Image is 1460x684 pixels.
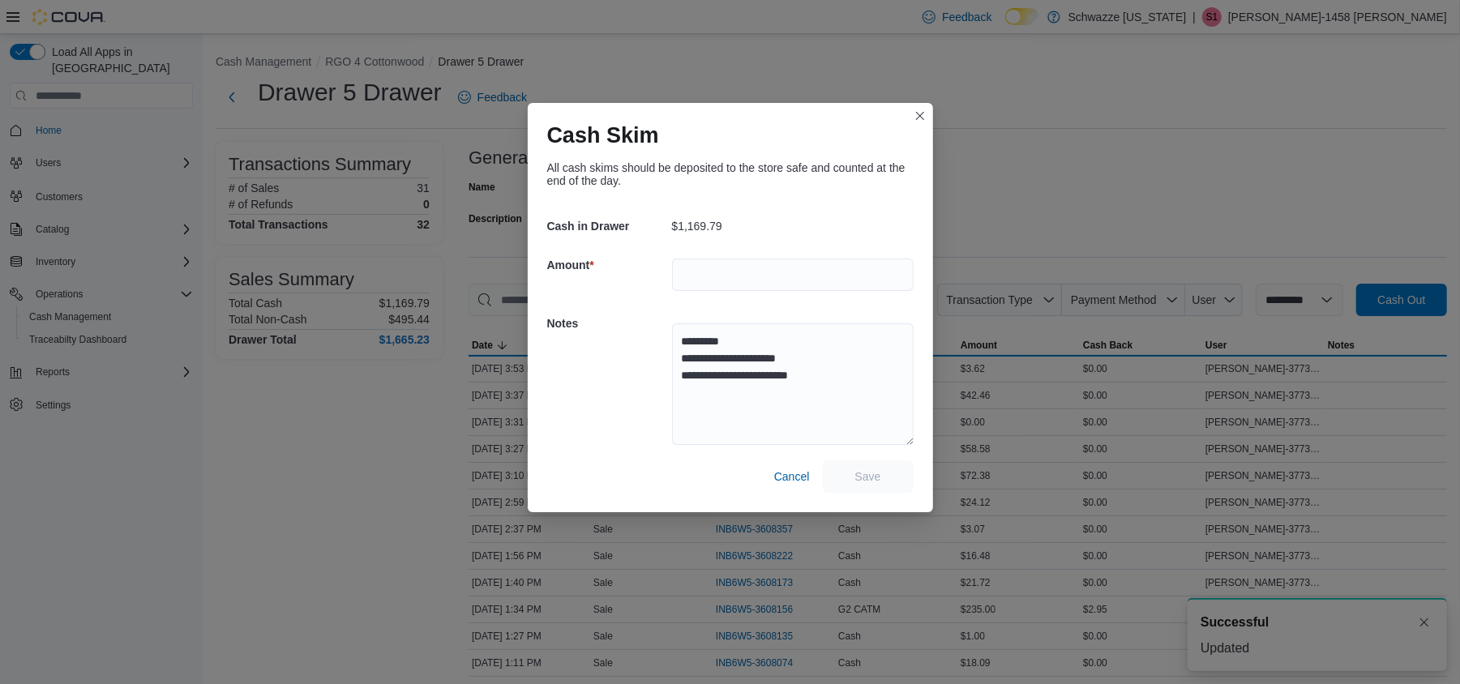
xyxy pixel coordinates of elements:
h5: Notes [547,307,669,340]
span: Save [855,468,881,485]
button: Closes this modal window [910,106,930,126]
h1: Cash Skim [547,122,659,148]
button: Save [823,460,914,493]
p: $1,169.79 [672,220,722,233]
div: All cash skims should be deposited to the store safe and counted at the end of the day. [547,161,914,187]
h5: Amount [547,249,669,281]
h5: Cash in Drawer [547,210,669,242]
button: Cancel [768,460,816,493]
span: Cancel [774,468,810,485]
